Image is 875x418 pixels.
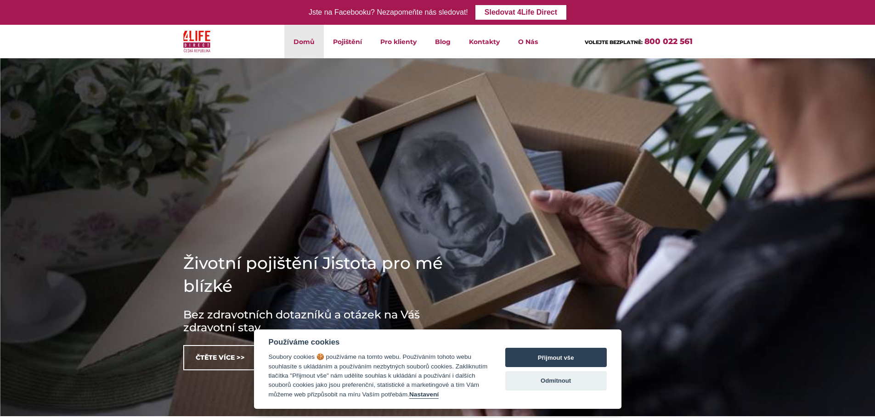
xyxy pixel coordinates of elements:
a: Kontakty [460,25,509,58]
h3: Bez zdravotních dotazníků a otázek na Váš zdravotní stav [183,308,459,334]
img: 4Life Direct Česká republika logo [183,28,211,55]
button: Odmítnout [505,371,607,390]
div: Používáme cookies [269,338,488,347]
a: 800 022 561 [644,37,693,46]
button: Nastavení [409,391,439,399]
div: Jste na Facebooku? Nezapomeňte nás sledovat! [309,6,468,19]
a: Čtěte více >> [183,345,257,370]
div: Soubory cookies 🍪 používáme na tomto webu. Používáním tohoto webu souhlasíte s ukládáním a použív... [269,352,488,399]
a: Domů [284,25,324,58]
button: Přijmout vše [505,348,607,367]
a: Blog [426,25,460,58]
h1: Životní pojištění Jistota pro mé blízké [183,251,459,297]
a: Sledovat 4Life Direct [475,5,566,20]
span: VOLEJTE BEZPLATNĚ: [585,39,643,45]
